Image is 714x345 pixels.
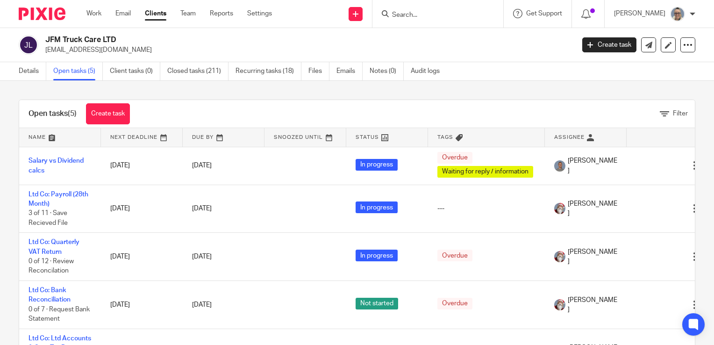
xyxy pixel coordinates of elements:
td: [DATE] [101,147,183,185]
a: Work [86,9,101,18]
h1: Open tasks [29,109,77,119]
a: Reports [210,9,233,18]
img: Karen%20Pic.png [554,299,565,310]
a: Details [19,62,46,80]
td: [DATE] [101,233,183,281]
img: svg%3E [19,35,38,55]
span: [DATE] [192,253,212,260]
a: Settings [247,9,272,18]
img: Karen%20Pic.png [554,251,565,262]
span: [PERSON_NAME] [568,156,617,175]
a: Clients [145,9,166,18]
a: Team [180,9,196,18]
a: Create task [582,37,636,52]
a: Files [308,62,329,80]
img: Pixie [19,7,65,20]
a: Recurring tasks (18) [236,62,301,80]
a: Open tasks (5) [53,62,103,80]
span: Snoozed Until [274,135,323,140]
span: (5) [68,110,77,117]
span: Overdue [437,152,472,164]
img: James%20Headshot.png [554,160,565,172]
span: Status [356,135,379,140]
span: In progress [356,159,398,171]
span: Not started [356,298,398,309]
a: Ltd Co: Quarterly VAT Return [29,239,79,255]
a: Email [115,9,131,18]
img: Karen%20Pic.png [554,203,565,214]
span: [DATE] [192,302,212,308]
h2: JFM Truck Care LTD [45,35,464,45]
span: In progress [356,201,398,213]
a: Create task [86,103,130,124]
a: Client tasks (0) [110,62,160,80]
td: [DATE] [101,185,183,233]
span: [DATE] [192,162,212,169]
td: [DATE] [101,281,183,329]
img: Website%20Headshot.png [670,7,685,22]
div: --- [437,204,535,213]
a: Salary vs Dividend calcs [29,158,84,173]
span: [PERSON_NAME] [568,199,617,218]
p: [EMAIL_ADDRESS][DOMAIN_NAME] [45,45,568,55]
a: Ltd Co: Payroll (28th Month) [29,191,88,207]
span: Overdue [437,250,472,261]
a: Audit logs [411,62,447,80]
span: Tags [437,135,453,140]
span: 3 of 11 · Save Recieved File [29,210,68,226]
span: 0 of 7 · Request Bank Statement [29,306,90,323]
p: [PERSON_NAME] [614,9,665,18]
span: Overdue [437,298,472,309]
span: Filter [673,110,688,117]
span: Get Support [526,10,562,17]
span: [PERSON_NAME] [568,295,617,315]
span: In progress [356,250,398,261]
input: Search [391,11,475,20]
a: Ltd Co: Bank Reconciliation [29,287,71,303]
span: [DATE] [192,205,212,212]
a: Emails [336,62,363,80]
a: Closed tasks (211) [167,62,228,80]
span: [PERSON_NAME] [568,247,617,266]
span: 0 of 12 · Review Reconcilation [29,258,74,274]
a: Notes (0) [370,62,404,80]
span: Waiting for reply / information [437,166,533,178]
